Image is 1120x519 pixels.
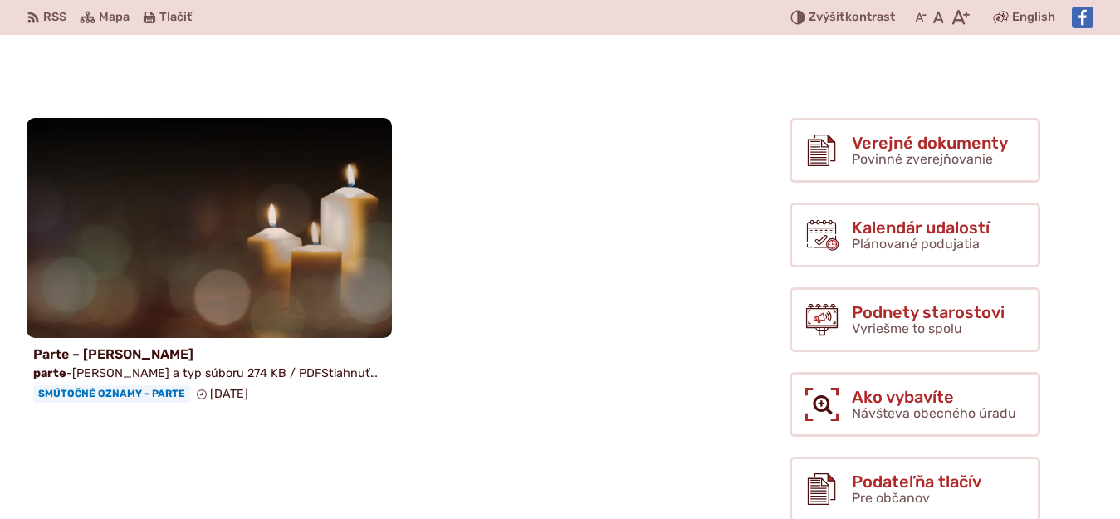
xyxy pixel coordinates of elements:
[852,321,962,336] span: Vyriešme to spolu
[852,472,981,491] span: Podateľňa tlačív
[852,303,1005,321] span: Podnety starostovi
[790,372,1040,437] a: Ako vybavíte Návšteva obecného úradu
[1012,7,1055,27] span: English
[33,366,66,380] strong: parte
[27,118,392,409] a: Parte – [PERSON_NAME] parte-[PERSON_NAME] a typ súboru 274 KB / PDFStiahnuť… Smútočné oznamy - pa...
[852,134,1008,152] span: Verejné dokumenty
[33,385,190,402] span: Smútočné oznamy - parte
[99,7,130,27] span: Mapa
[43,7,66,27] span: RSS
[159,11,192,25] span: Tlačiť
[852,388,1016,406] span: Ako vybavíte
[33,346,385,362] h4: Parte – [PERSON_NAME]
[852,490,930,506] span: Pre občanov
[33,366,378,380] span: -[PERSON_NAME] a typ súboru 274 KB / PDFStiahnuť…
[852,151,993,167] span: Povinné zverejňovanie
[790,287,1040,352] a: Podnety starostovi Vyriešme to spolu
[790,118,1040,183] a: Verejné dokumenty Povinné zverejňovanie
[852,218,990,237] span: Kalendár udalostí
[1009,7,1059,27] a: English
[809,11,895,25] span: kontrast
[1072,7,1093,28] img: Prejsť na Facebook stránku
[210,387,248,401] span: [DATE]
[852,405,1016,421] span: Návšteva obecného úradu
[790,203,1040,267] a: Kalendár udalostí Plánované podujatia
[852,236,980,252] span: Plánované podujatia
[809,10,845,24] span: Zvýšiť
